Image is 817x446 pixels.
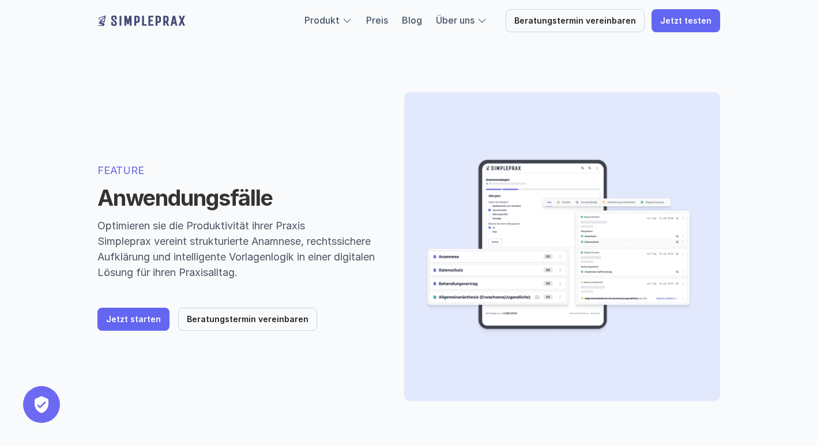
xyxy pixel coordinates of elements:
[652,9,720,32] a: Jetzt testen
[97,308,170,331] a: Jetzt starten
[97,162,377,178] p: FEATURE
[187,315,308,324] p: Beratungstermin vereinbaren
[436,14,475,26] a: Über uns
[106,315,161,324] p: Jetzt starten
[506,9,645,32] a: Beratungstermin vereinbaren
[304,14,340,26] a: Produkt
[178,308,317,331] a: Beratungstermin vereinbaren
[366,14,388,26] a: Preis
[660,16,711,26] p: Jetzt testen
[97,218,377,280] p: Optimieren sie die Produktivität ihrer Praxis Simpleprax vereint strukturierte Anamnese, rechtssi...
[97,185,377,211] h1: Anwendungsfälle
[423,111,694,383] img: Herobild zeigt verschiedene Teile der Software wie ein Anamnesebogen auf einem Tablet und Dokumen...
[402,14,422,26] a: Blog
[514,16,636,26] p: Beratungstermin vereinbaren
